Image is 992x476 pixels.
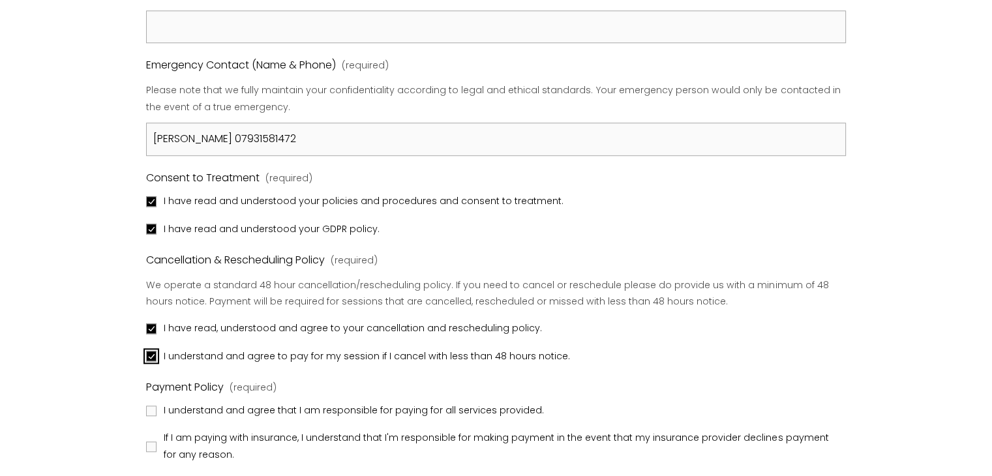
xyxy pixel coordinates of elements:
[146,273,845,315] p: We operate a standard 48 hour cancellation/rescheduling policy. If you need to cancel or reschedu...
[265,170,312,187] span: (required)
[164,348,570,365] span: I understand and agree to pay for my session if I cancel with less than 48 hours notice.
[146,56,336,75] span: Emergency Contact (Name & Phone)
[146,169,260,188] span: Consent to Treatment
[342,57,389,74] span: (required)
[146,406,157,416] input: I understand and agree that I am responsible for paying for all services provided.
[146,78,845,120] p: Please note that we fully maintain your confidentiality according to legal and ethical standards....
[146,251,325,270] span: Cancellation & Rescheduling Policy
[146,224,157,234] input: I have read and understood your GDPR policy.
[164,320,542,337] span: I have read, understood and agree to your cancellation and rescheduling policy.
[146,351,157,361] input: I understand and agree to pay for my session if I cancel with less than 48 hours notice.
[230,379,277,396] span: (required)
[146,196,157,207] input: I have read and understood your policies and procedures and consent to treatment.
[146,323,157,334] input: I have read, understood and agree to your cancellation and rescheduling policy.
[164,402,544,419] span: I understand and agree that I am responsible for paying for all services provided.
[331,252,378,269] span: (required)
[164,430,843,463] span: If I am paying with insurance, I understand that I'm responsible for making payment in the event ...
[146,378,224,397] span: Payment Policy
[164,221,380,238] span: I have read and understood your GDPR policy.
[146,441,157,452] input: If I am paying with insurance, I understand that I'm responsible for making payment in the event ...
[164,193,564,210] span: I have read and understood your policies and procedures and consent to treatment.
